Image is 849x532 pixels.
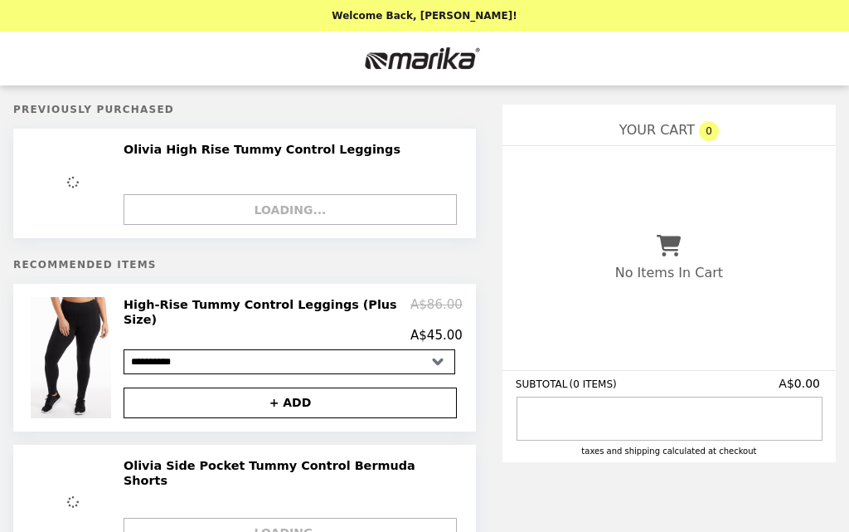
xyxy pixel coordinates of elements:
[516,378,570,390] span: SUBTOTAL
[615,265,723,281] p: No Items In Cart
[699,121,719,141] span: 0
[13,104,476,115] h5: Previously Purchased
[570,378,617,390] span: ( 0 ITEMS )
[779,377,822,390] span: A$0.00
[124,142,407,157] h2: Olivia High Rise Tummy Control Leggings
[410,328,463,343] p: A$45.00
[124,458,452,489] h2: Olivia Side Pocket Tummy Control Bermuda Shorts
[124,297,410,328] h2: High-Rise Tummy Control Leggings (Plus Size)
[516,447,822,456] div: Taxes and Shipping calculated at checkout
[619,122,695,138] span: YOUR CART
[355,41,494,76] img: Brand Logo
[124,349,455,374] select: Select a product variant
[332,10,517,22] p: Welcome Back, [PERSON_NAME]!
[410,297,463,328] p: A$86.00
[31,297,115,418] img: High-Rise Tummy Control Leggings (Plus Size)
[13,259,476,271] h5: Recommended Items
[124,388,457,418] button: + ADD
